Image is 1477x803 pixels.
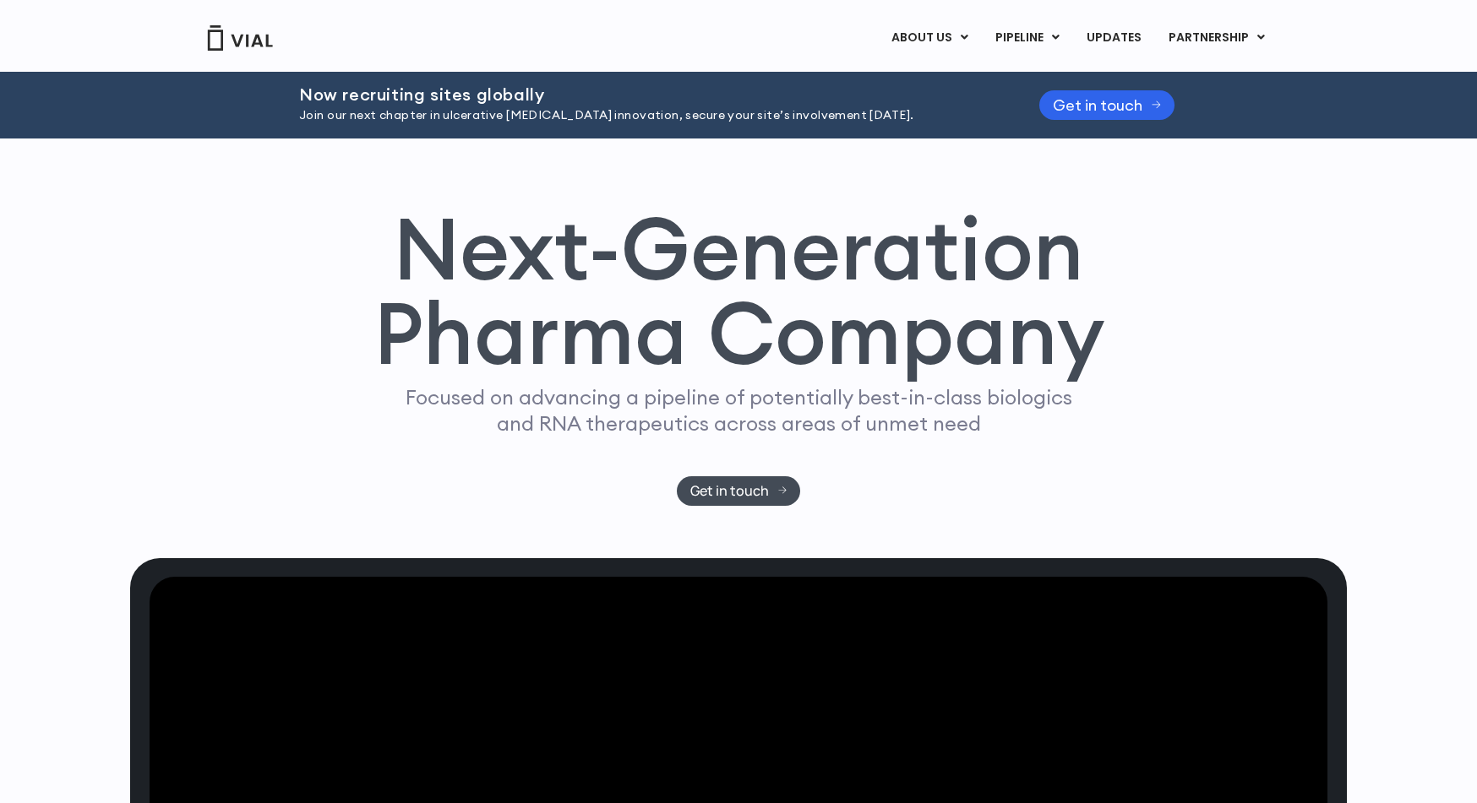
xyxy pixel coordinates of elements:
a: PIPELINEMenu Toggle [982,24,1072,52]
a: UPDATES [1073,24,1154,52]
span: Get in touch [690,485,769,497]
p: Focused on advancing a pipeline of potentially best-in-class biologics and RNA therapeutics acros... [398,384,1079,437]
a: ABOUT USMenu Toggle [878,24,981,52]
a: Get in touch [677,476,801,506]
a: PARTNERSHIPMenu Toggle [1155,24,1278,52]
h1: Next-Generation Pharma Company [373,206,1104,377]
span: Get in touch [1053,99,1142,111]
h2: Now recruiting sites globally [299,85,997,104]
img: Vial Logo [206,25,274,51]
p: Join our next chapter in ulcerative [MEDICAL_DATA] innovation, secure your site’s involvement [DA... [299,106,997,125]
a: Get in touch [1039,90,1175,120]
